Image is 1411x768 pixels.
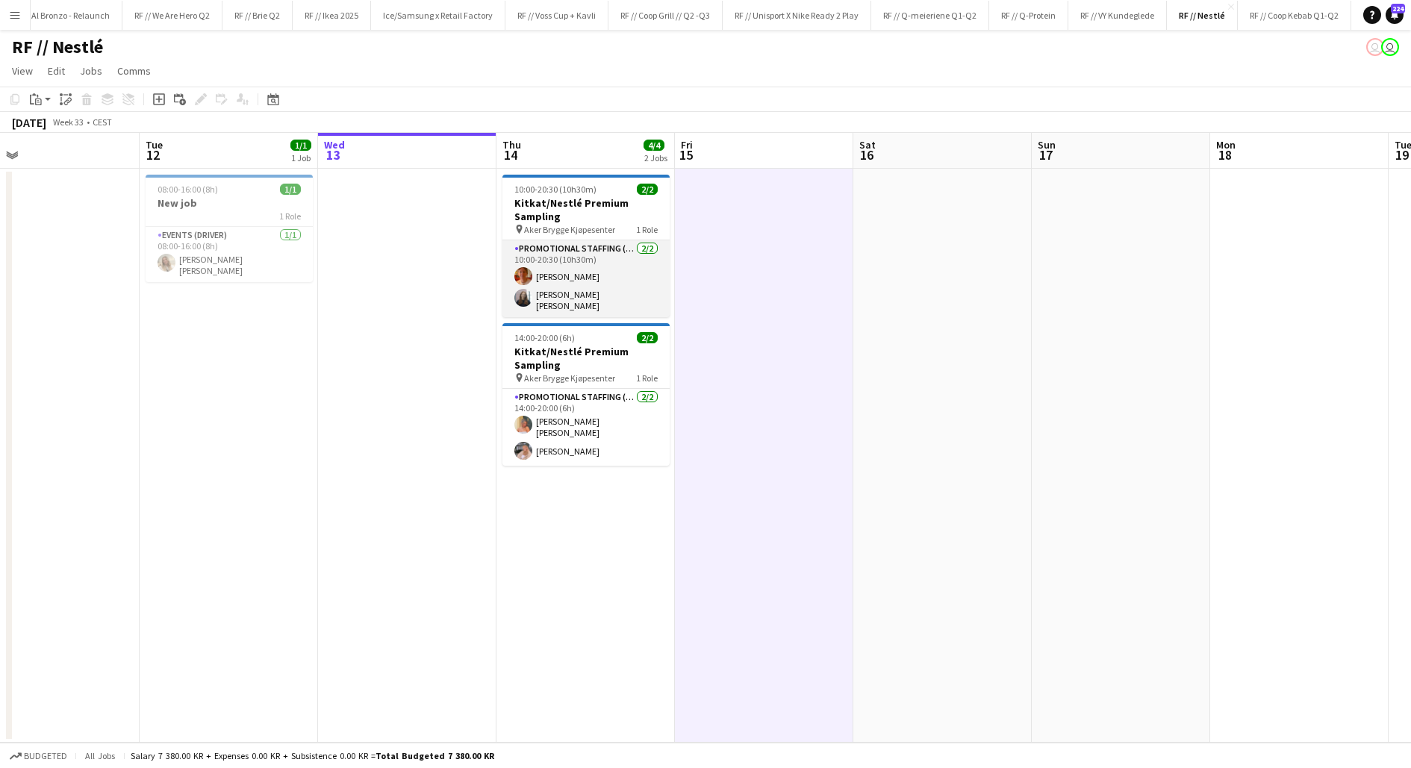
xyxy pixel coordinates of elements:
[146,138,163,152] span: Tue
[502,389,670,466] app-card-role: Promotional Staffing (Brand Ambassadors)2/214:00-20:00 (6h)[PERSON_NAME] [PERSON_NAME][PERSON_NAME]
[93,116,112,128] div: CEST
[1386,6,1404,24] a: 224
[131,750,494,761] div: Salary 7 380.00 KR + Expenses 0.00 KR + Subsistence 0.00 KR =
[12,64,33,78] span: View
[1038,138,1056,152] span: Sun
[608,1,723,30] button: RF // Coop Grill // Q2 -Q3
[681,138,693,152] span: Fri
[146,175,313,282] app-job-card: 08:00-16:00 (8h)1/1New job1 RoleEvents (Driver)1/108:00-16:00 (8h)[PERSON_NAME] [PERSON_NAME]
[514,184,597,195] span: 10:00-20:30 (10h30m)
[989,1,1068,30] button: RF // Q-Protein
[1214,146,1236,163] span: 18
[279,210,301,222] span: 1 Role
[1216,138,1236,152] span: Mon
[502,345,670,372] h3: Kitkat/Nestlé Premium Sampling
[111,61,157,81] a: Comms
[146,196,313,210] h3: New job
[6,61,39,81] a: View
[7,748,69,764] button: Budgeted
[514,332,575,343] span: 14:00-20:00 (6h)
[290,140,311,151] span: 1/1
[637,184,658,195] span: 2/2
[524,224,615,235] span: Aker Brygge Kjøpesenter
[80,64,102,78] span: Jobs
[644,152,667,163] div: 2 Jobs
[1391,4,1405,13] span: 224
[500,146,521,163] span: 14
[74,61,108,81] a: Jobs
[376,750,494,761] span: Total Budgeted 7 380.00 KR
[222,1,293,30] button: RF // Brie Q2
[1238,1,1351,30] button: RF // Coop Kebab Q1-Q2
[644,140,664,151] span: 4/4
[42,61,71,81] a: Edit
[871,1,989,30] button: RF // Q-meieriene Q1-Q2
[723,1,871,30] button: RF // Unisport X Nike Ready 2 Play
[158,184,218,195] span: 08:00-16:00 (8h)
[636,224,658,235] span: 1 Role
[1035,146,1056,163] span: 17
[146,227,313,282] app-card-role: Events (Driver)1/108:00-16:00 (8h)[PERSON_NAME] [PERSON_NAME]
[502,175,670,317] app-job-card: 10:00-20:30 (10h30m)2/2Kitkat/Nestlé Premium Sampling Aker Brygge Kjøpesenter1 RolePromotional St...
[859,138,876,152] span: Sat
[637,332,658,343] span: 2/2
[49,116,87,128] span: Week 33
[1068,1,1167,30] button: RF // VY Kundeglede
[82,750,118,761] span: All jobs
[12,115,46,130] div: [DATE]
[291,152,311,163] div: 1 Job
[502,240,670,317] app-card-role: Promotional Staffing (Brand Ambassadors)2/210:00-20:30 (10h30m)[PERSON_NAME][PERSON_NAME] [PERSON...
[324,138,345,152] span: Wed
[502,138,521,152] span: Thu
[524,372,615,384] span: Aker Brygge Kjøpesenter
[1381,38,1399,56] app-user-avatar: Alexander Skeppland Hole
[505,1,608,30] button: RF // Voss Cup + Kavli
[280,184,301,195] span: 1/1
[293,1,371,30] button: RF // Ikea 2025
[857,146,876,163] span: 16
[322,146,345,163] span: 13
[1167,1,1238,30] button: RF // Nestlé
[502,323,670,466] app-job-card: 14:00-20:00 (6h)2/2Kitkat/Nestlé Premium Sampling Aker Brygge Kjøpesenter1 RolePromotional Staffi...
[48,64,65,78] span: Edit
[502,196,670,223] h3: Kitkat/Nestlé Premium Sampling
[12,36,103,58] h1: RF // Nestlé
[371,1,505,30] button: Ice/Samsung x Retail Factory
[636,372,658,384] span: 1 Role
[679,146,693,163] span: 15
[1366,38,1384,56] app-user-avatar: Alexander Skeppland Hole
[24,751,67,761] span: Budgeted
[143,146,163,163] span: 12
[117,64,151,78] span: Comms
[122,1,222,30] button: RF // We Are Hero Q2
